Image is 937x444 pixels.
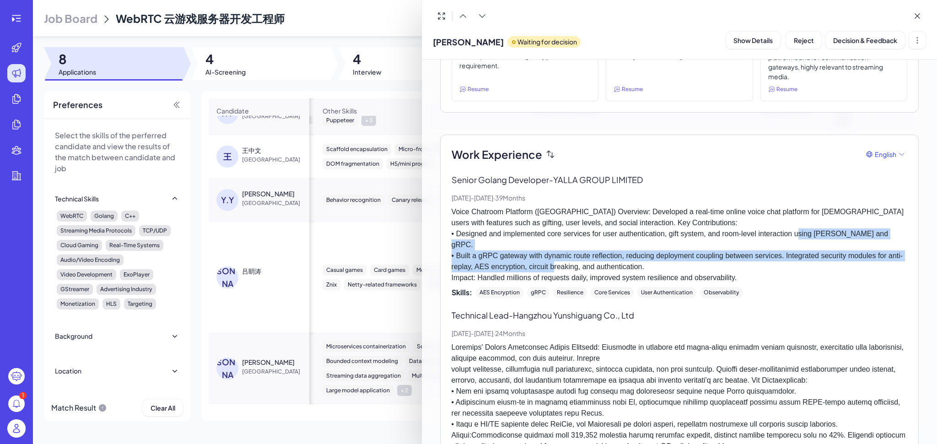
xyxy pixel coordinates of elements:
span: [PERSON_NAME] [433,36,504,48]
div: AES Encryption [476,287,523,298]
span: Skills: [452,287,472,298]
span: Decision & Feedback [833,36,897,44]
span: Resume [468,85,489,93]
p: Waiting for decision [517,37,577,47]
p: Developed real-time online voice chat platforms and IoT communication gateways, highly relevant t... [768,43,899,81]
p: Voice Chatroom Platform ([GEOGRAPHIC_DATA]) Overview: Developed a real-time online voice chat pla... [452,206,907,283]
span: Work Experience [452,146,542,162]
button: Reject [786,32,822,49]
p: Senior Golang Developer - YALLA GROUP LIMITED [452,173,907,186]
button: Decision & Feedback [825,32,905,49]
button: Show Details [726,32,781,49]
span: Show Details [733,36,773,44]
div: gRPC [527,287,549,298]
span: Resume [776,85,797,93]
p: Technical Lead - Hangzhou Yunshiguang Co., Ltd [452,309,907,321]
div: Resilience [553,287,587,298]
span: English [875,150,896,159]
div: User Authentication [637,287,696,298]
span: Resume [622,85,643,93]
span: Reject [794,36,814,44]
div: Observability [700,287,743,298]
p: [DATE] - [DATE] · 39 Months [452,193,907,203]
p: [DATE] - [DATE] · 24 Months [452,329,907,338]
div: Core Services [591,287,634,298]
